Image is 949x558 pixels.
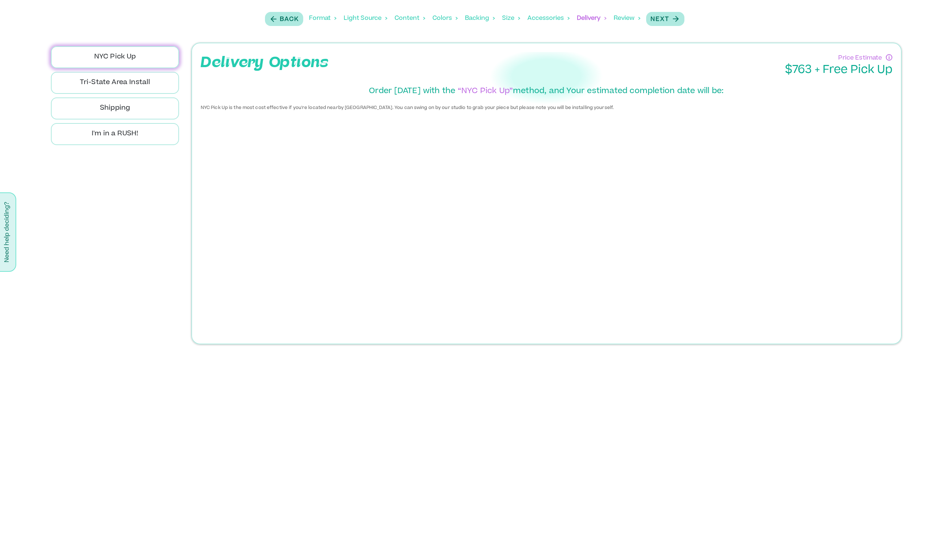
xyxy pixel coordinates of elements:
[432,7,458,30] div: Colors
[886,54,892,61] div: Have questions about pricing or just need a human touch? Go through the process and submit an inq...
[280,15,299,24] p: Back
[349,86,744,97] p: Order [DATE] with the method, and Your estimated completion date will be:
[577,7,606,30] div: Delivery
[57,52,173,62] p: NYC Pick Up
[201,52,542,74] p: Delivery Options
[614,7,640,30] div: Review
[201,118,892,335] iframe: map
[57,129,173,139] p: I'm in a RUSH!
[838,52,882,62] p: Price Estimate
[465,7,495,30] div: Backing
[458,86,513,97] span: “NYC Pick Up”
[551,62,892,79] div: $ 763 + Free Pick Up
[265,12,303,26] button: Back
[502,7,520,30] div: Size
[395,7,425,30] div: Content
[201,105,892,111] p: NYC Pick Up is the most cost effective if you're located nearby [GEOGRAPHIC_DATA]. You can swing ...
[344,7,387,30] div: Light Source
[650,15,669,24] p: Next
[527,7,570,30] div: Accessories
[57,78,173,88] p: Tri-State Area Install
[57,104,173,113] p: Shipping
[646,12,684,26] button: Next
[309,7,336,30] div: Format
